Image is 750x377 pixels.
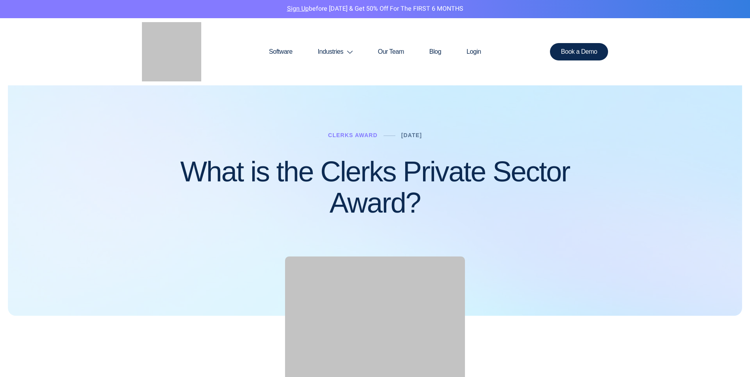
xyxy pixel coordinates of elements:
[550,43,608,60] a: Book a Demo
[305,33,365,71] a: Industries
[142,156,608,219] h1: What is the Clerks Private Sector Award?
[561,49,597,55] span: Book a Demo
[287,4,309,13] a: Sign Up
[256,33,305,71] a: Software
[328,132,378,138] a: Clerks Award
[593,109,748,371] iframe: SalesIQ Chatwindow
[401,132,422,138] a: [DATE]
[417,33,454,71] a: Blog
[365,33,417,71] a: Our Team
[6,4,744,14] p: before [DATE] & Get 50% Off for the FIRST 6 MONTHS
[454,33,494,71] a: Login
